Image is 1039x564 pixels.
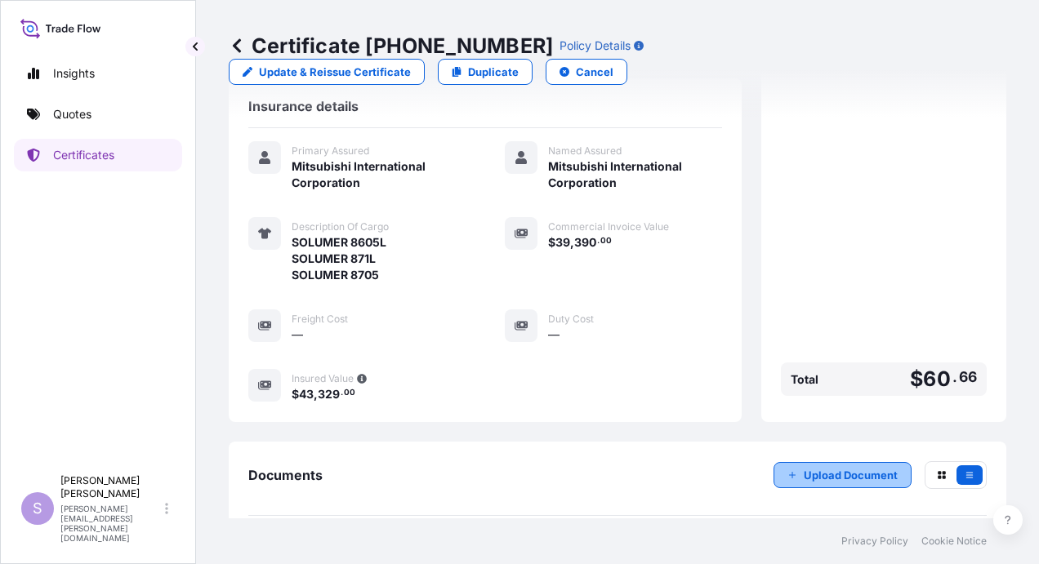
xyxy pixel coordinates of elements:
[53,147,114,163] p: Certificates
[546,59,627,85] button: Cancel
[292,234,386,283] span: SOLUMER 8605L SOLUMER 871L SOLUMER 8705
[259,64,411,80] p: Update & Reissue Certificate
[299,389,314,400] span: 43
[774,462,912,488] button: Upload Document
[952,372,957,382] span: .
[33,500,42,517] span: S
[548,326,560,343] span: —
[248,467,323,483] span: Documents
[344,390,355,396] span: 00
[292,326,303,343] span: —
[14,57,182,90] a: Insights
[341,390,343,396] span: .
[548,237,555,248] span: $
[229,33,553,59] p: Certificate [PHONE_NUMBER]
[791,371,818,388] span: Total
[468,64,519,80] p: Duplicate
[548,158,722,191] span: Mitsubishi International Corporation
[548,313,594,326] span: Duty Cost
[923,369,950,389] span: 60
[555,237,570,248] span: 39
[318,389,340,400] span: 329
[921,535,987,548] a: Cookie Notice
[570,237,574,248] span: ,
[560,38,631,54] p: Policy Details
[292,389,299,400] span: $
[53,65,95,82] p: Insights
[576,64,613,80] p: Cancel
[292,313,348,326] span: Freight Cost
[292,144,369,158] span: Primary Assured
[229,59,425,85] a: Update & Reissue Certificate
[574,237,596,248] span: 390
[597,238,600,244] span: .
[314,389,318,400] span: ,
[14,98,182,131] a: Quotes
[53,106,91,122] p: Quotes
[14,139,182,171] a: Certificates
[959,372,977,382] span: 66
[438,59,533,85] a: Duplicate
[292,220,389,233] span: Description Of Cargo
[804,467,898,483] p: Upload Document
[292,158,466,191] span: Mitsubishi International Corporation
[548,144,622,158] span: Named Assured
[548,220,669,233] span: Commercial Invoice Value
[841,535,908,548] a: Privacy Policy
[600,238,612,244] span: 00
[60,474,162,500] p: [PERSON_NAME] [PERSON_NAME]
[910,369,923,389] span: $
[60,504,162,543] p: [PERSON_NAME][EMAIL_ADDRESS][PERSON_NAME][DOMAIN_NAME]
[292,372,354,385] span: Insured Value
